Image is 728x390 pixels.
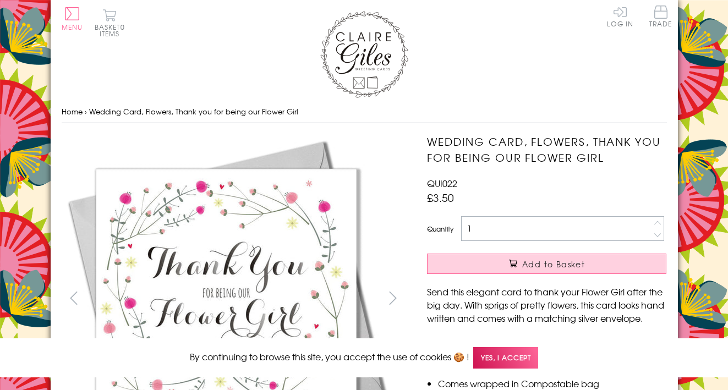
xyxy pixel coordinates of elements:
[62,285,86,310] button: prev
[427,177,457,190] span: QUI022
[427,285,666,325] p: Send this elegant card to thank your Flower Girl after the big day. With sprigs of pretty flowers...
[100,22,125,39] span: 0 items
[649,6,672,27] span: Trade
[320,11,408,98] img: Claire Giles Greetings Cards
[438,377,666,390] li: Comes wrapped in Compostable bag
[473,347,538,369] span: Yes, I accept
[62,7,83,30] button: Menu
[607,6,633,27] a: Log In
[89,106,298,117] span: Wedding Card, Flowers, Thank you for being our Flower Girl
[62,106,83,117] a: Home
[649,6,672,29] a: Trade
[380,285,405,310] button: next
[427,190,454,205] span: £3.50
[427,254,666,274] button: Add to Basket
[85,106,87,117] span: ›
[522,259,585,270] span: Add to Basket
[95,9,125,37] button: Basket0 items
[427,224,453,234] label: Quantity
[427,134,666,166] h1: Wedding Card, Flowers, Thank you for being our Flower Girl
[438,337,666,350] li: Dimensions: 150mm x 150mm
[62,22,83,32] span: Menu
[62,101,667,123] nav: breadcrumbs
